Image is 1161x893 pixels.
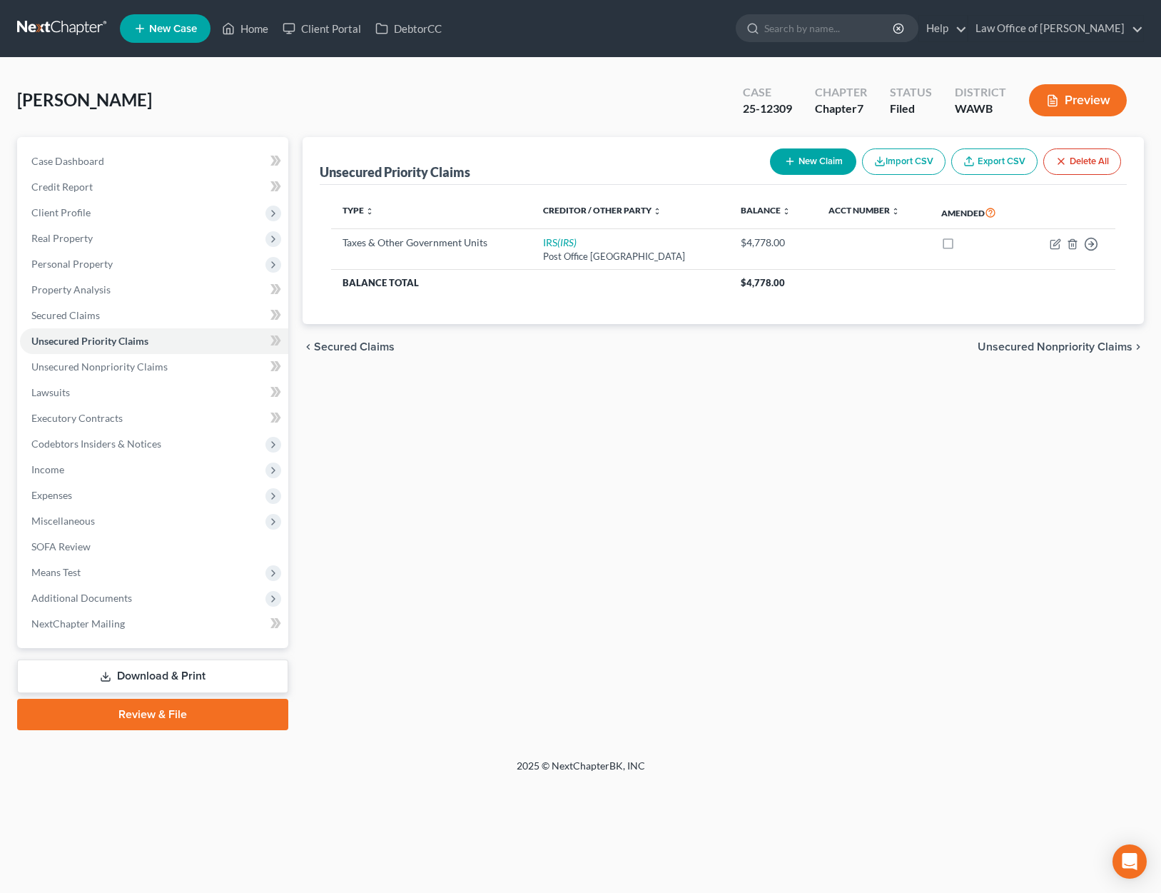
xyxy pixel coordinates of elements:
[20,303,288,328] a: Secured Claims
[31,540,91,553] span: SOFA Review
[20,380,288,405] a: Lawsuits
[828,205,900,216] a: Acct Number unfold_more
[741,236,805,250] div: $4,778.00
[770,148,856,175] button: New Claim
[815,84,867,101] div: Chapter
[930,196,1023,229] th: Amended
[215,16,275,41] a: Home
[891,207,900,216] i: unfold_more
[20,611,288,637] a: NextChapter Mailing
[303,341,395,353] button: chevron_left Secured Claims
[741,205,791,216] a: Balance unfold_more
[31,566,81,578] span: Means Test
[543,205,661,216] a: Creditor / Other Party unfold_more
[543,250,718,263] div: Post Office [GEOGRAPHIC_DATA]
[31,309,100,321] span: Secured Claims
[320,163,470,181] div: Unsecured Priority Claims
[978,341,1144,353] button: Unsecured Nonpriority Claims chevron_right
[20,405,288,431] a: Executory Contracts
[20,534,288,560] a: SOFA Review
[890,84,932,101] div: Status
[20,174,288,200] a: Credit Report
[31,181,93,193] span: Credit Report
[20,148,288,174] a: Case Dashboard
[31,232,93,244] span: Real Property
[17,699,288,730] a: Review & File
[31,155,104,167] span: Case Dashboard
[31,283,111,296] span: Property Analysis
[890,101,932,117] div: Filed
[31,258,113,270] span: Personal Property
[31,360,168,373] span: Unsecured Nonpriority Claims
[343,236,521,250] div: Taxes & Other Government Units
[743,84,792,101] div: Case
[815,101,867,117] div: Chapter
[1029,84,1127,116] button: Preview
[149,24,197,34] span: New Case
[331,270,730,296] th: Balance Total
[782,207,791,216] i: unfold_more
[174,759,988,784] div: 2025 © NextChapterBK, INC
[978,341,1132,353] span: Unsecured Nonpriority Claims
[31,515,95,527] span: Miscellaneous
[31,335,148,347] span: Unsecured Priority Claims
[303,341,314,353] i: chevron_left
[343,205,374,216] a: Type unfold_more
[31,463,64,475] span: Income
[368,16,449,41] a: DebtorCC
[955,101,1006,117] div: WAWB
[365,207,374,216] i: unfold_more
[20,354,288,380] a: Unsecured Nonpriority Claims
[653,207,661,216] i: unfold_more
[31,438,161,450] span: Codebtors Insiders & Notices
[857,101,863,115] span: 7
[1112,844,1147,879] div: Open Intercom Messenger
[955,84,1006,101] div: District
[951,148,1038,175] a: Export CSV
[764,15,895,41] input: Search by name...
[1043,148,1121,175] button: Delete All
[31,592,132,604] span: Additional Documents
[275,16,368,41] a: Client Portal
[314,341,395,353] span: Secured Claims
[17,89,152,110] span: [PERSON_NAME]
[968,16,1143,41] a: Law Office of [PERSON_NAME]
[31,617,125,630] span: NextChapter Mailing
[31,489,72,501] span: Expenses
[543,236,577,248] a: IRS(IRS)
[741,277,785,288] span: $4,778.00
[557,236,577,248] i: (IRS)
[31,412,123,424] span: Executory Contracts
[31,206,91,218] span: Client Profile
[17,660,288,693] a: Download & Print
[20,277,288,303] a: Property Analysis
[743,101,792,117] div: 25-12309
[20,328,288,354] a: Unsecured Priority Claims
[862,148,945,175] button: Import CSV
[919,16,967,41] a: Help
[1132,341,1144,353] i: chevron_right
[31,386,70,398] span: Lawsuits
